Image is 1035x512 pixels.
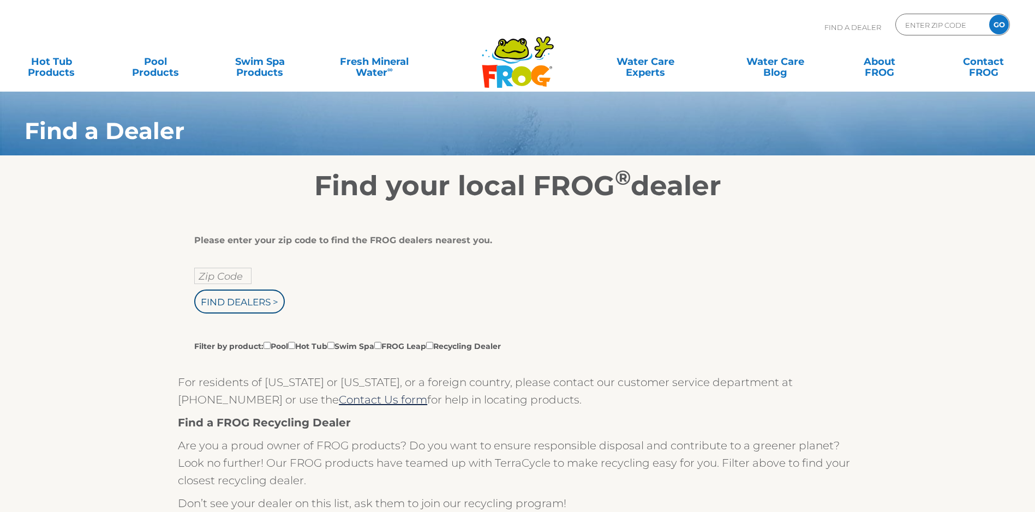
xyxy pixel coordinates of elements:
[324,51,425,73] a: Fresh MineralWater∞
[219,51,301,73] a: Swim SpaProducts
[374,342,381,349] input: Filter by product:PoolHot TubSwim SpaFROG LeapRecycling Dealer
[615,165,631,190] sup: ®
[989,15,1009,34] input: GO
[25,118,925,144] h1: Find a Dealer
[178,374,857,408] p: For residents of [US_STATE] or [US_STATE], or a foreign country, please contact our customer serv...
[115,51,196,73] a: PoolProducts
[327,342,334,349] input: Filter by product:PoolHot TubSwim SpaFROG LeapRecycling Dealer
[194,235,833,246] div: Please enter your zip code to find the FROG dealers nearest you.
[264,342,271,349] input: Filter by product:PoolHot TubSwim SpaFROG LeapRecycling Dealer
[824,14,881,41] p: Find A Dealer
[288,342,295,349] input: Filter by product:PoolHot TubSwim SpaFROG LeapRecycling Dealer
[194,340,501,352] label: Filter by product: Pool Hot Tub Swim Spa FROG Leap Recycling Dealer
[426,342,433,349] input: Filter by product:PoolHot TubSwim SpaFROG LeapRecycling Dealer
[178,416,351,429] strong: Find a FROG Recycling Dealer
[839,51,920,73] a: AboutFROG
[387,65,393,74] sup: ∞
[580,51,711,73] a: Water CareExperts
[8,170,1027,202] h2: Find your local FROG dealer
[943,51,1024,73] a: ContactFROG
[194,290,285,314] input: Find Dealers >
[11,51,92,73] a: Hot TubProducts
[178,437,857,489] p: Are you a proud owner of FROG products? Do you want to ensure responsible disposal and contribute...
[476,22,560,88] img: Frog Products Logo
[734,51,816,73] a: Water CareBlog
[339,393,427,406] a: Contact Us form
[178,495,857,512] p: Don’t see your dealer on this list, ask them to join our recycling program!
